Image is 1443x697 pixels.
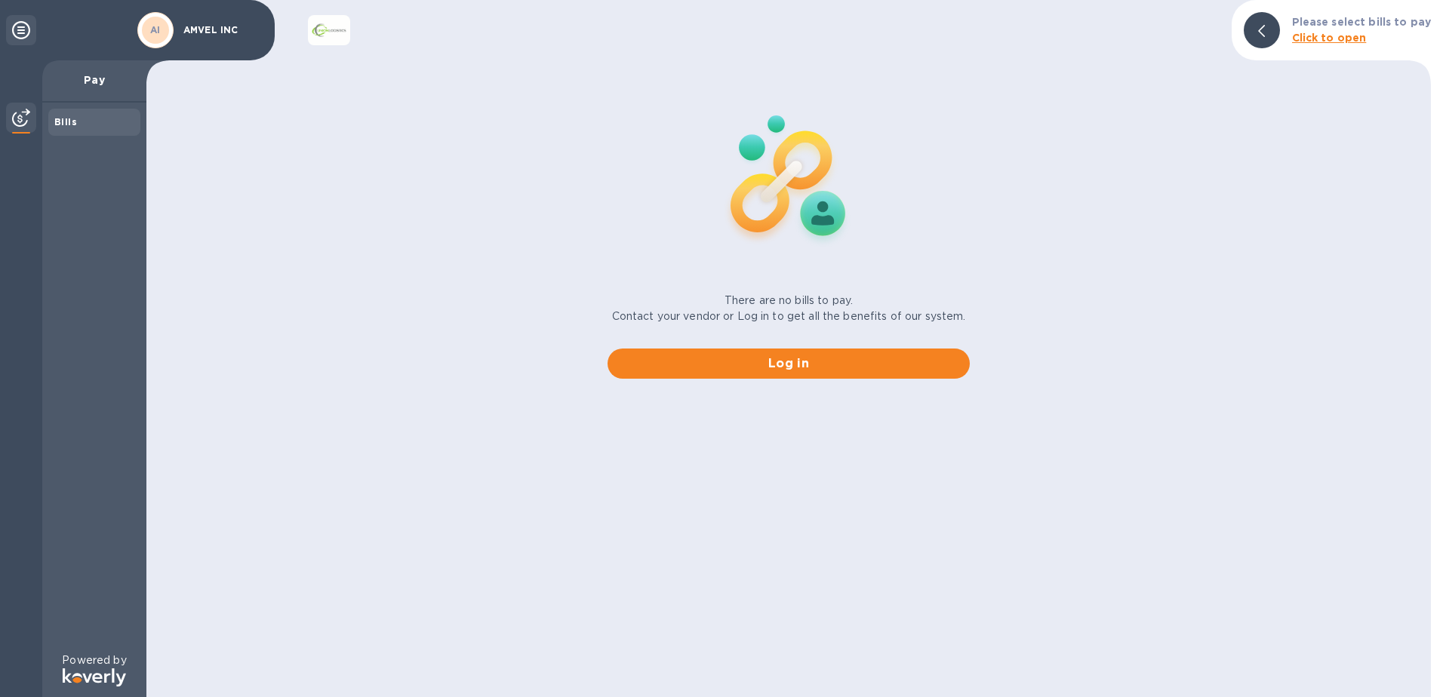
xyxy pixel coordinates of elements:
[183,25,259,35] p: AMVEL INC
[620,355,958,373] span: Log in
[62,652,126,668] p: Powered by
[1292,16,1431,28] b: Please select bills to pay
[54,72,134,88] p: Pay
[54,116,77,127] b: Bills
[150,24,161,35] b: AI
[63,668,126,686] img: Logo
[608,348,970,379] button: Log in
[612,293,966,324] p: There are no bills to pay. Contact your vendor or Log in to get all the benefits of our system.
[1292,32,1367,44] b: Click to open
